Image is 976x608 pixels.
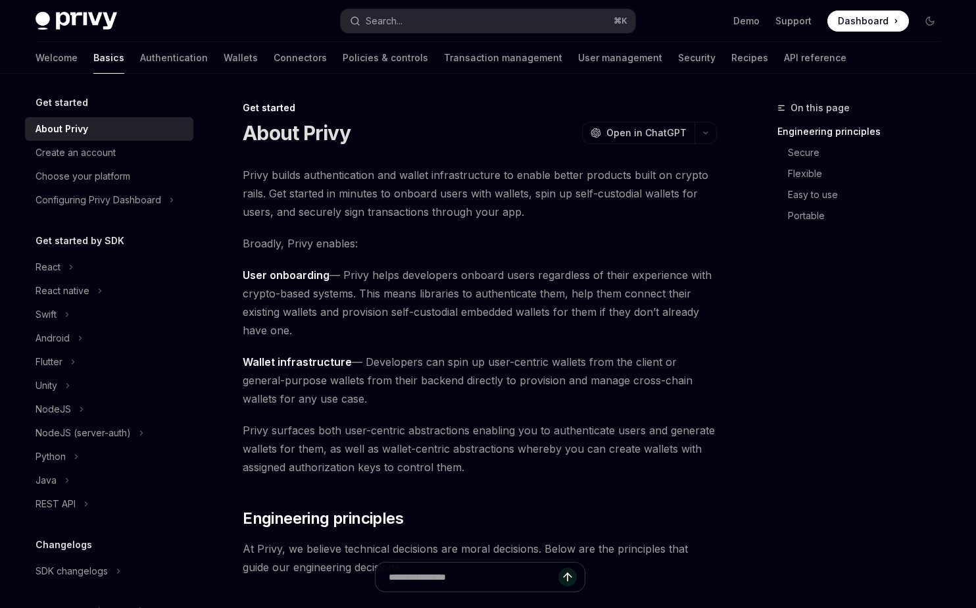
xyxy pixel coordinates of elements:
button: Send message [558,568,577,586]
div: REST API [36,496,76,512]
div: Flutter [36,354,62,370]
div: Search... [366,13,403,29]
button: Toggle dark mode [919,11,940,32]
div: Python [36,449,66,465]
span: — Privy helps developers onboard users regardless of their experience with crypto-based systems. ... [243,266,717,340]
div: NodeJS (server-auth) [36,425,131,441]
span: Open in ChatGPT [606,126,687,139]
span: Privy builds authentication and wallet infrastructure to enable better products built on crypto r... [243,166,717,221]
div: Choose your platform [36,168,130,184]
a: Authentication [140,42,208,74]
div: SDK changelogs [36,563,108,579]
a: Recipes [731,42,768,74]
a: Dashboard [827,11,909,32]
h1: About Privy [243,121,351,145]
span: On this page [791,100,850,116]
a: Welcome [36,42,78,74]
a: Secure [788,142,951,163]
a: Portable [788,205,951,226]
a: Security [678,42,716,74]
div: Android [36,330,70,346]
div: Java [36,472,57,488]
span: — Developers can spin up user-centric wallets from the client or general-purpose wallets from the... [243,353,717,408]
span: At Privy, we believe technical decisions are moral decisions. Below are the principles that guide... [243,540,717,576]
span: Broadly, Privy enables: [243,234,717,253]
div: Swift [36,307,57,322]
a: Flexible [788,163,951,184]
a: Wallets [224,42,258,74]
a: User management [578,42,662,74]
div: React [36,259,61,275]
a: Basics [93,42,124,74]
a: Policies & controls [343,42,428,74]
a: Easy to use [788,184,951,205]
span: Dashboard [838,14,889,28]
a: Choose your platform [25,165,193,188]
h5: Get started [36,95,88,111]
span: Privy surfaces both user-centric abstractions enabling you to authenticate users and generate wal... [243,421,717,476]
strong: User onboarding [243,268,329,282]
a: Demo [733,14,760,28]
a: Transaction management [444,42,562,74]
button: Open in ChatGPT [582,122,695,144]
strong: Wallet infrastructure [243,355,352,368]
div: Create an account [36,145,116,161]
a: Connectors [274,42,327,74]
a: Create an account [25,141,193,165]
span: Engineering principles [243,508,403,529]
h5: Changelogs [36,537,92,553]
div: About Privy [36,121,88,137]
h5: Get started by SDK [36,233,124,249]
button: Search...⌘K [341,9,635,33]
div: Get started [243,101,717,114]
a: About Privy [25,117,193,141]
span: ⌘ K [614,16,627,26]
a: API reference [784,42,846,74]
div: React native [36,283,89,299]
img: dark logo [36,12,117,30]
a: Support [775,14,812,28]
div: Unity [36,378,57,393]
div: Configuring Privy Dashboard [36,192,161,208]
a: Engineering principles [777,121,951,142]
div: NodeJS [36,401,71,417]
